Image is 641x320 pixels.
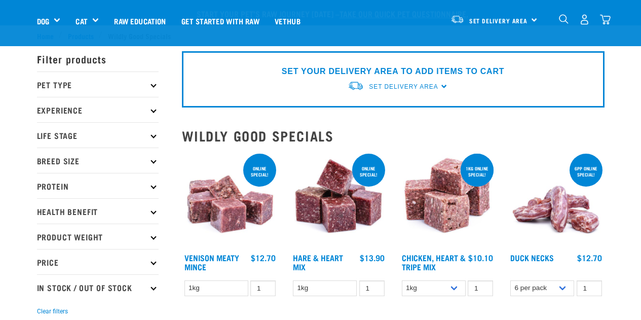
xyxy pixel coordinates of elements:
p: SET YOUR DELIVERY AREA TO ADD ITEMS TO CART [282,65,504,78]
h2: Wildly Good Specials [182,128,605,144]
p: Experience [37,97,159,122]
p: Filter products [37,46,159,72]
img: van-moving.png [450,15,464,24]
input: 1 [359,280,385,296]
div: 6pp online special! [570,161,602,182]
img: home-icon-1@2x.png [559,14,569,24]
span: Set Delivery Area [469,19,528,22]
img: van-moving.png [348,81,364,91]
input: 1 [468,280,493,296]
img: user.png [579,14,590,25]
img: 1117 Venison Meat Mince 01 [182,152,279,248]
div: $13.90 [360,253,385,262]
a: Hare & Heart Mix [293,255,343,269]
div: ONLINE SPECIAL! [352,161,385,182]
img: 1062 Chicken Heart Tripe Mix 01 [399,152,496,248]
div: $10.10 [468,253,493,262]
a: Venison Meaty Mince [184,255,239,269]
p: In Stock / Out Of Stock [37,274,159,300]
a: Raw Education [106,1,173,41]
div: $12.70 [251,253,276,262]
div: $12.70 [577,253,602,262]
button: Clear filters [37,307,68,316]
div: 1kg online special! [461,161,494,182]
img: Pile Of Duck Necks For Pets [508,152,605,248]
a: Vethub [267,1,308,41]
p: Breed Size [37,148,159,173]
input: 1 [250,280,276,296]
a: Chicken, Heart & Tripe Mix [402,255,466,269]
img: home-icon@2x.png [600,14,611,25]
span: Set Delivery Area [369,83,438,90]
a: Dog [37,15,49,27]
img: Pile Of Cubed Hare Heart For Pets [290,152,387,248]
a: Cat [76,15,87,27]
a: Duck Necks [510,255,554,260]
input: 1 [577,280,602,296]
p: Pet Type [37,72,159,97]
p: Health Benefit [37,198,159,224]
a: Get started with Raw [174,1,267,41]
div: ONLINE SPECIAL! [243,161,276,182]
p: Life Stage [37,122,159,148]
p: Price [37,249,159,274]
p: Protein [37,173,159,198]
p: Product Weight [37,224,159,249]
